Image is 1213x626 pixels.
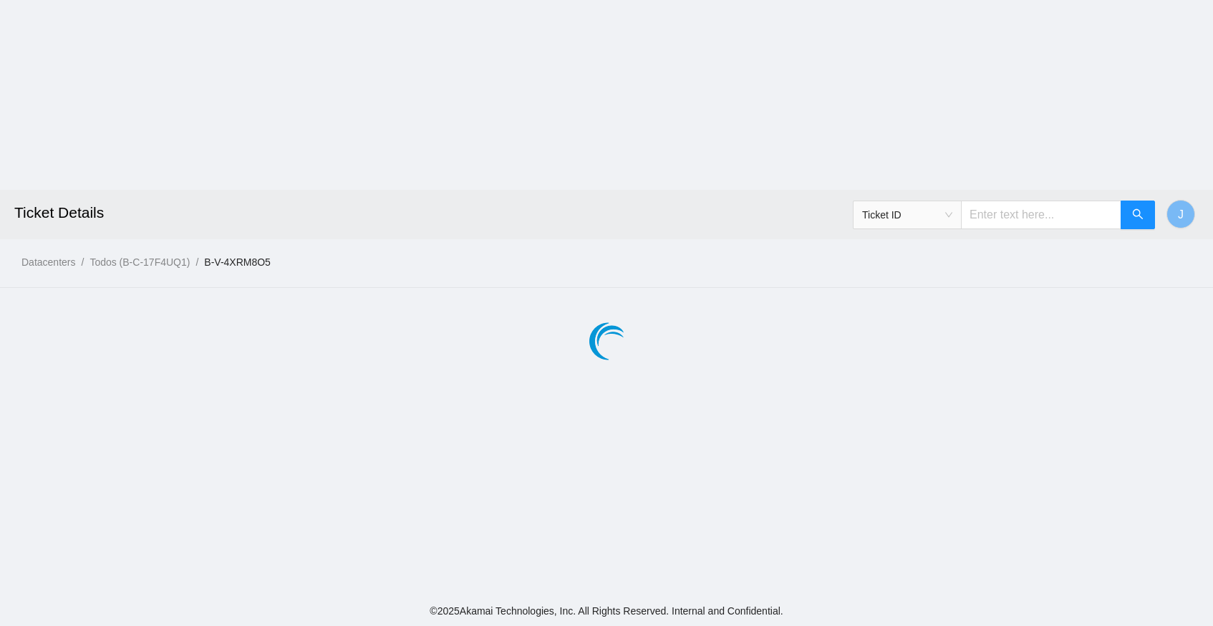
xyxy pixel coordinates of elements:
[1121,201,1155,229] button: search
[90,256,190,268] a: Todos (B-C-17F4UQ1)
[195,256,198,268] span: /
[14,190,844,236] h2: Ticket Details
[81,256,84,268] span: /
[1132,208,1144,222] span: search
[204,256,271,268] a: B-V-4XRM8O5
[1178,206,1184,223] span: J
[961,201,1121,229] input: Enter text here...
[862,204,952,226] span: Ticket ID
[1166,200,1195,228] button: J
[21,256,75,268] a: Datacenters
